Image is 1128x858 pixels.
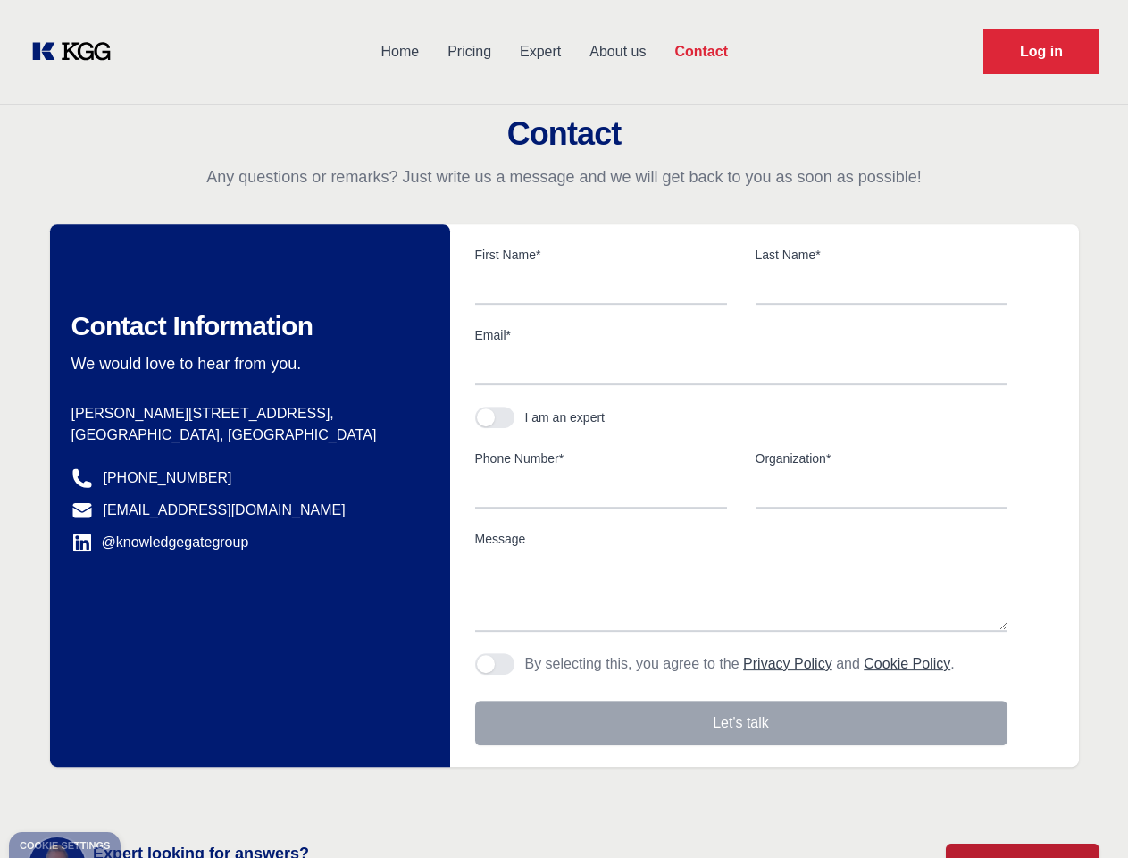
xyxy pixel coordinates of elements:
button: Let's talk [475,701,1007,745]
h2: Contact Information [71,310,422,342]
a: Pricing [433,29,506,75]
p: Any questions or remarks? Just write us a message and we will get back to you as soon as possible! [21,166,1107,188]
p: [GEOGRAPHIC_DATA], [GEOGRAPHIC_DATA] [71,425,422,446]
label: First Name* [475,246,727,264]
div: I am an expert [525,408,606,426]
label: Organization* [756,450,1007,467]
a: [EMAIL_ADDRESS][DOMAIN_NAME] [104,500,346,521]
label: Message [475,530,1007,548]
a: @knowledgegategroup [71,532,249,553]
p: We would love to hear from you. [71,353,422,374]
a: Cookie Policy [864,656,950,671]
a: Privacy Policy [743,656,832,671]
a: Contact [660,29,742,75]
a: Home [366,29,433,75]
iframe: Chat Widget [1039,772,1128,858]
p: By selecting this, you agree to the and . [525,653,955,675]
label: Last Name* [756,246,1007,264]
a: KOL Knowledge Platform: Talk to Key External Experts (KEE) [29,38,125,66]
p: [PERSON_NAME][STREET_ADDRESS], [71,403,422,425]
div: Cookie settings [20,841,110,851]
a: [PHONE_NUMBER] [104,467,232,489]
a: Request Demo [983,29,1099,74]
a: About us [575,29,660,75]
label: Phone Number* [475,450,727,467]
label: Email* [475,326,1007,344]
a: Expert [506,29,575,75]
h2: Contact [21,116,1107,152]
